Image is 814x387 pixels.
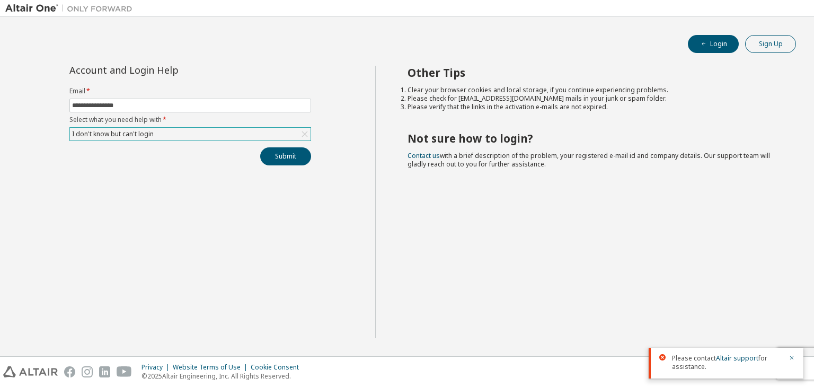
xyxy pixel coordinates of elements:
[69,87,311,95] label: Email
[408,66,777,80] h2: Other Tips
[82,366,93,377] img: instagram.svg
[141,363,173,372] div: Privacy
[70,128,311,140] div: I don't know but can't login
[5,3,138,14] img: Altair One
[745,35,796,53] button: Sign Up
[408,151,440,160] a: Contact us
[688,35,739,53] button: Login
[716,354,758,363] a: Altair support
[408,151,770,169] span: with a brief description of the problem, your registered e-mail id and company details. Our suppo...
[117,366,132,377] img: youtube.svg
[173,363,251,372] div: Website Terms of Use
[408,86,777,94] li: Clear your browser cookies and local storage, if you continue experiencing problems.
[672,354,782,371] span: Please contact for assistance.
[408,131,777,145] h2: Not sure how to login?
[70,128,155,140] div: I don't know but can't login
[69,116,311,124] label: Select what you need help with
[260,147,311,165] button: Submit
[69,66,263,74] div: Account and Login Help
[3,366,58,377] img: altair_logo.svg
[64,366,75,377] img: facebook.svg
[408,103,777,111] li: Please verify that the links in the activation e-mails are not expired.
[141,372,305,381] p: © 2025 Altair Engineering, Inc. All Rights Reserved.
[251,363,305,372] div: Cookie Consent
[99,366,110,377] img: linkedin.svg
[408,94,777,103] li: Please check for [EMAIL_ADDRESS][DOMAIN_NAME] mails in your junk or spam folder.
